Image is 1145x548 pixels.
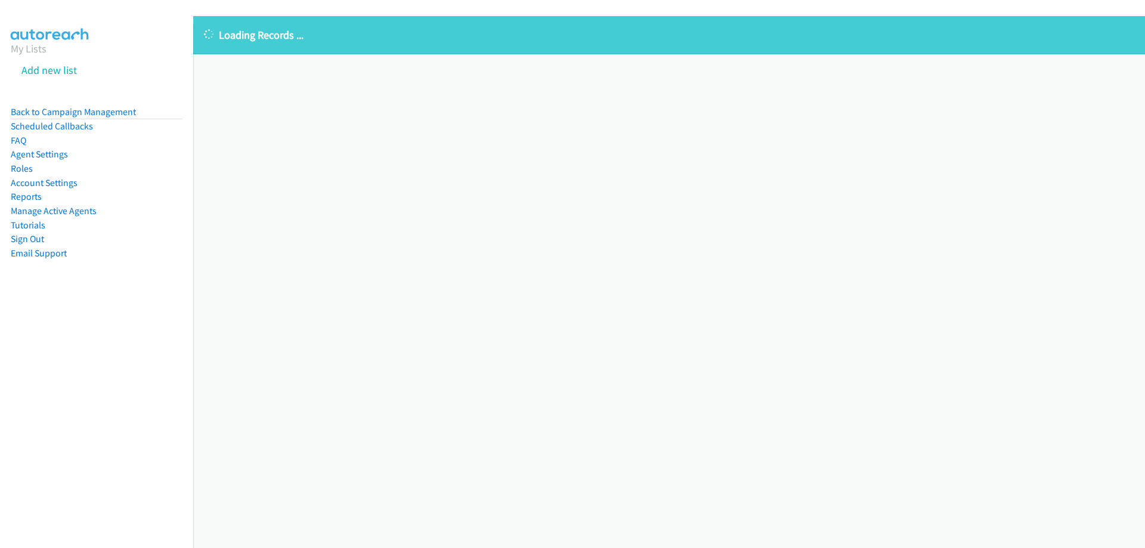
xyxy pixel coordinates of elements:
a: Agent Settings [11,148,68,160]
p: Loading Records ... [204,27,1134,43]
a: FAQ [11,135,26,146]
a: Manage Active Agents [11,205,97,216]
a: Add new list [21,63,77,77]
a: Scheduled Callbacks [11,120,93,132]
a: My Lists [11,42,47,55]
a: Roles [11,163,33,174]
a: Back to Campaign Management [11,106,136,117]
a: Sign Out [11,233,44,244]
a: Tutorials [11,219,45,231]
a: Account Settings [11,177,78,188]
a: Reports [11,191,42,202]
a: Email Support [11,247,67,259]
